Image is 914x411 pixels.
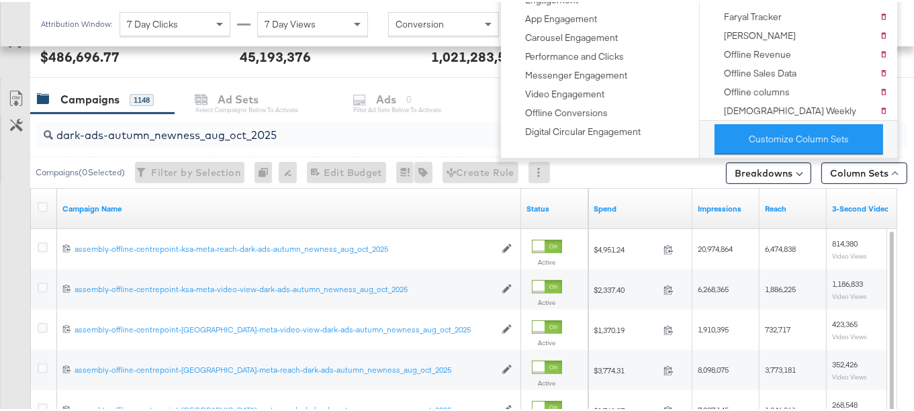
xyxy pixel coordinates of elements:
[525,105,608,118] div: Offline Conversions
[75,363,495,373] div: assembly-offline-centrepoint-[GEOGRAPHIC_DATA]-meta-reach-dark-ads-autumn_newness_aug_oct_2025
[821,161,907,182] button: Column Sets
[527,201,583,212] a: Shows the current state of your Ad Campaign.
[765,201,821,212] a: The number of people your ad was served to.
[75,322,495,334] a: assembly-offline-centrepoint-[GEOGRAPHIC_DATA]-meta-video-view-dark-ads-autumn_newness_aug_oct_2025
[525,11,597,24] div: App Engagement
[53,115,830,141] input: Search Campaigns by Name, ID or Objective
[265,16,316,28] span: 7 Day Views
[765,322,790,332] span: 732,717
[698,363,729,373] span: 8,098,075
[832,236,858,246] span: 814,380
[724,46,791,59] div: Offline Revenue
[532,336,562,345] label: Active
[594,363,658,373] span: $3,774.31
[75,282,495,293] a: assembly-offline-centrepoint-ksa-meta-video-view-dark-ads-autumn_newness_aug_oct_2025
[525,67,627,80] div: Messenger Engagement
[832,290,867,298] sub: Video Views
[765,363,796,373] span: 3,773,181
[832,398,858,408] span: 268,548
[75,242,495,253] a: assembly-offline-centrepoint-ksa-meta-reach-dark-ads-autumn_newness_aug_oct_2025
[525,86,604,99] div: Video Engagement
[525,124,641,136] div: Digital Circular Engagement
[396,16,444,28] span: Conversion
[75,242,495,253] div: assembly-offline-centrepoint-ksa-meta-reach-dark-ads-autumn_newness_aug_oct_2025
[130,92,154,104] div: 1148
[60,90,120,105] div: Campaigns
[594,201,687,212] a: The total amount spent to date.
[255,160,279,181] div: 0
[724,28,796,40] div: [PERSON_NAME]
[127,16,178,28] span: 7 Day Clicks
[698,282,729,292] span: 6,268,365
[765,282,796,292] span: 1,886,225
[532,377,562,385] label: Active
[832,317,858,327] span: 423,365
[698,242,733,252] span: 20,974,864
[525,30,618,42] div: Carousel Engagement
[525,48,624,61] div: Performance and Clicks
[75,322,495,333] div: assembly-offline-centrepoint-[GEOGRAPHIC_DATA]-meta-video-view-dark-ads-autumn_newness_aug_oct_2025
[36,165,125,177] div: Campaigns ( 0 Selected)
[40,17,113,27] div: Attribution Window:
[726,161,811,182] button: Breakdowns
[832,277,863,287] span: 1,186,833
[532,296,562,305] label: Active
[62,201,516,212] a: Your campaign name.
[724,65,796,78] div: Offline Sales Data
[724,84,790,97] div: Offline columns
[832,357,858,367] span: 352,426
[594,283,658,293] span: $2,337.40
[832,330,867,338] sub: Video Views
[832,371,867,379] sub: Video Views
[724,103,856,116] div: [DEMOGRAPHIC_DATA] Weekly
[715,122,883,152] button: Customize Column Sets
[594,323,658,333] span: $1,370.19
[765,242,796,252] span: 6,474,838
[724,9,782,21] div: Faryal Tracker
[594,242,658,253] span: $4,951.24
[698,201,754,212] a: The number of times your ad was served. On mobile apps an ad is counted as served the first time ...
[75,363,495,374] a: assembly-offline-centrepoint-[GEOGRAPHIC_DATA]-meta-reach-dark-ads-autumn_newness_aug_oct_2025
[698,322,729,332] span: 1,910,395
[832,250,867,258] sub: Video Views
[532,256,562,265] label: Active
